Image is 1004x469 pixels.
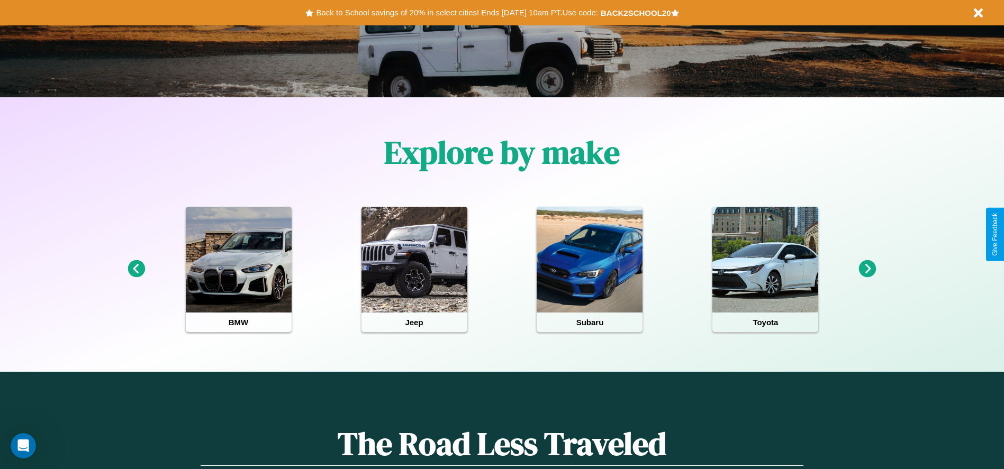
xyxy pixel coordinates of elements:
[201,422,803,466] h1: The Road Less Traveled
[537,312,643,332] h4: Subaru
[361,312,467,332] h4: Jeep
[384,131,620,174] h1: Explore by make
[991,213,999,256] div: Give Feedback
[11,433,36,458] iframe: Intercom live chat
[186,312,292,332] h4: BMW
[313,5,600,20] button: Back to School savings of 20% in select cities! Ends [DATE] 10am PT.Use code:
[712,312,818,332] h4: Toyota
[601,8,671,17] b: BACK2SCHOOL20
